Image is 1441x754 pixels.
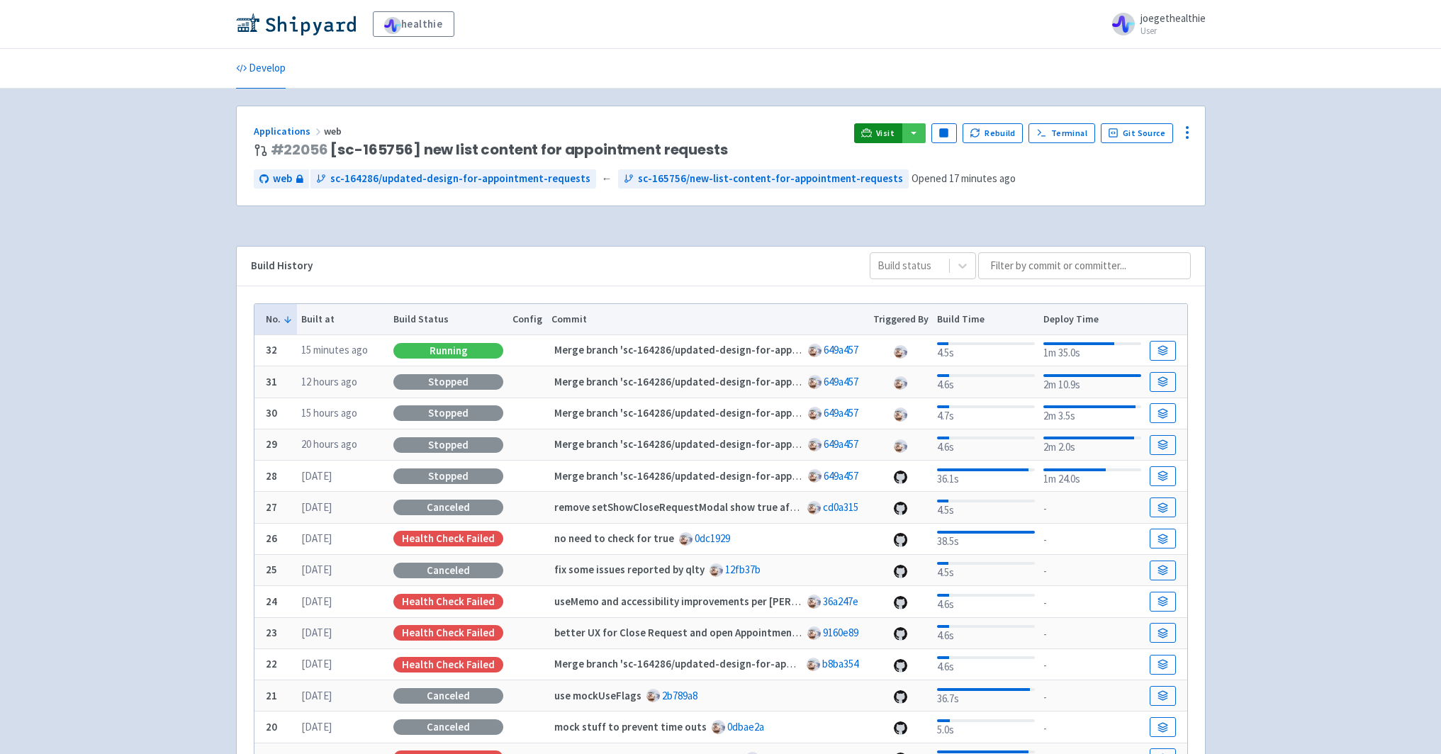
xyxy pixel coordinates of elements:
button: Rebuild [963,123,1024,143]
a: 2b789a8 [662,689,697,702]
div: 36.7s [937,685,1034,707]
a: 649a457 [824,437,858,451]
div: - [1043,624,1140,643]
strong: better UX for Close Request and open Appointment Details when clicking on Scheduled Appointment [554,626,1027,639]
time: [DATE] [301,469,332,483]
th: Built at [297,304,389,335]
span: sc-164286/updated-design-for-appointment-requests [330,171,590,187]
strong: fix some issues reported by qlty [554,563,705,576]
a: sc-164286/updated-design-for-appointment-requests [310,169,596,188]
a: Build Details [1150,717,1175,737]
div: 2m 3.5s [1043,403,1140,424]
strong: Merge branch 'sc-164286/updated-design-for-appointment-requests' into sc-165756/new-list-content-... [554,469,1175,483]
div: 1m 24.0s [1043,466,1140,488]
div: Health check failed [393,594,503,609]
div: 4.6s [937,591,1034,613]
img: Shipyard logo [236,13,356,35]
div: 4.6s [937,434,1034,456]
a: web [254,169,309,188]
div: Health check failed [393,531,503,546]
a: Build Details [1150,341,1175,361]
time: [DATE] [301,657,332,670]
div: 2m 2.0s [1043,434,1140,456]
time: [DATE] [301,595,332,608]
a: Build Details [1150,529,1175,548]
div: 4.6s [937,653,1034,675]
strong: no need to check for true [554,531,674,545]
a: 649a457 [824,343,858,356]
a: #22056 [271,140,328,159]
div: Canceled [393,563,503,578]
a: Develop [236,49,286,89]
b: 29 [266,437,277,451]
div: - [1043,687,1140,706]
div: Stopped [393,437,503,453]
a: Build Details [1150,686,1175,706]
time: [DATE] [301,720,332,733]
strong: remove setShowCloseRequestModal show true after an appointment is booked [554,500,930,514]
div: Stopped [393,405,503,421]
a: Applications [254,125,324,137]
div: 1m 35.0s [1043,339,1140,361]
a: Build Details [1150,466,1175,486]
strong: Merge branch 'sc-164286/updated-design-for-appointment-requests' into sc-165756/new-list-content-... [554,375,1175,388]
th: Commit [546,304,868,335]
th: Build Time [933,304,1039,335]
strong: Merge branch 'sc-164286/updated-design-for-appointment-requests' into sc-165756/new-list-content-... [554,657,1175,670]
a: b8ba354 [822,657,858,670]
span: Opened [912,171,1016,185]
a: Visit [854,123,902,143]
a: cd0a315 [823,500,858,514]
time: 12 hours ago [301,375,357,388]
div: Health check failed [393,625,503,641]
div: Build History [251,258,847,274]
div: Health check failed [393,657,503,673]
b: 27 [266,500,277,514]
a: Build Details [1150,435,1175,455]
b: 30 [266,406,277,420]
button: Pause [931,123,957,143]
time: 20 hours ago [301,437,357,451]
input: Filter by commit or committer... [978,252,1191,279]
a: Build Details [1150,497,1175,517]
a: Build Details [1150,592,1175,612]
div: 4.5s [937,339,1034,361]
div: 5.0s [937,716,1034,738]
time: 15 minutes ago [301,343,368,356]
div: - [1043,498,1140,517]
time: [DATE] [301,500,332,514]
span: web [324,125,344,137]
b: 20 [266,720,277,733]
div: - [1043,561,1140,580]
a: 0dbae2a [727,720,764,733]
span: web [273,171,292,187]
a: 649a457 [824,375,858,388]
a: Terminal [1028,123,1094,143]
b: 31 [266,375,277,388]
a: healthie [373,11,454,37]
a: Build Details [1150,372,1175,392]
span: joegethealthie [1140,11,1206,25]
th: Deploy Time [1039,304,1145,335]
div: - [1043,529,1140,548]
div: 4.7s [937,403,1034,424]
strong: Merge branch 'sc-164286/updated-design-for-appointment-requests' into sc-165756/new-list-content-... [554,343,1175,356]
a: Build Details [1150,561,1175,580]
a: Build Details [1150,623,1175,643]
strong: use mockUseFlags [554,689,641,702]
span: [sc-165756] new list content for appointment requests [271,142,728,158]
a: Build Details [1150,655,1175,675]
a: 9160e89 [823,626,858,639]
time: [DATE] [301,689,332,702]
span: sc-165756/new-list-content-for-appointment-requests [638,171,903,187]
div: 36.1s [937,466,1034,488]
strong: Merge branch 'sc-164286/updated-design-for-appointment-requests' into sc-165756/new-list-content-... [554,406,1175,420]
th: Build Status [389,304,508,335]
strong: mock stuff to prevent time outs [554,720,707,733]
div: 4.6s [937,371,1034,393]
span: ← [602,171,612,187]
b: 32 [266,343,277,356]
div: 4.6s [937,622,1034,644]
div: - [1043,718,1140,737]
time: [DATE] [301,531,332,545]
